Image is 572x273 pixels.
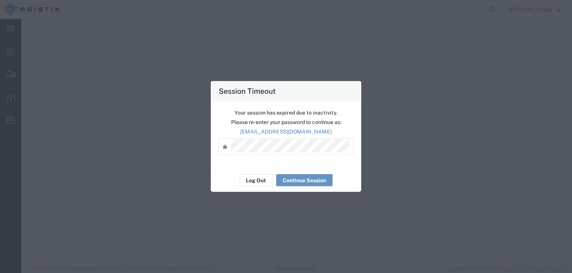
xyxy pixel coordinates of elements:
p: Please re-enter your password to continue as: [219,118,353,126]
p: [EMAIL_ADDRESS][DOMAIN_NAME] [219,128,353,136]
button: Continue Session [276,174,333,186]
button: Log Out [239,174,272,186]
p: Your session has expired due to inactivity. [219,109,353,117]
h4: Session Timeout [219,85,276,96]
